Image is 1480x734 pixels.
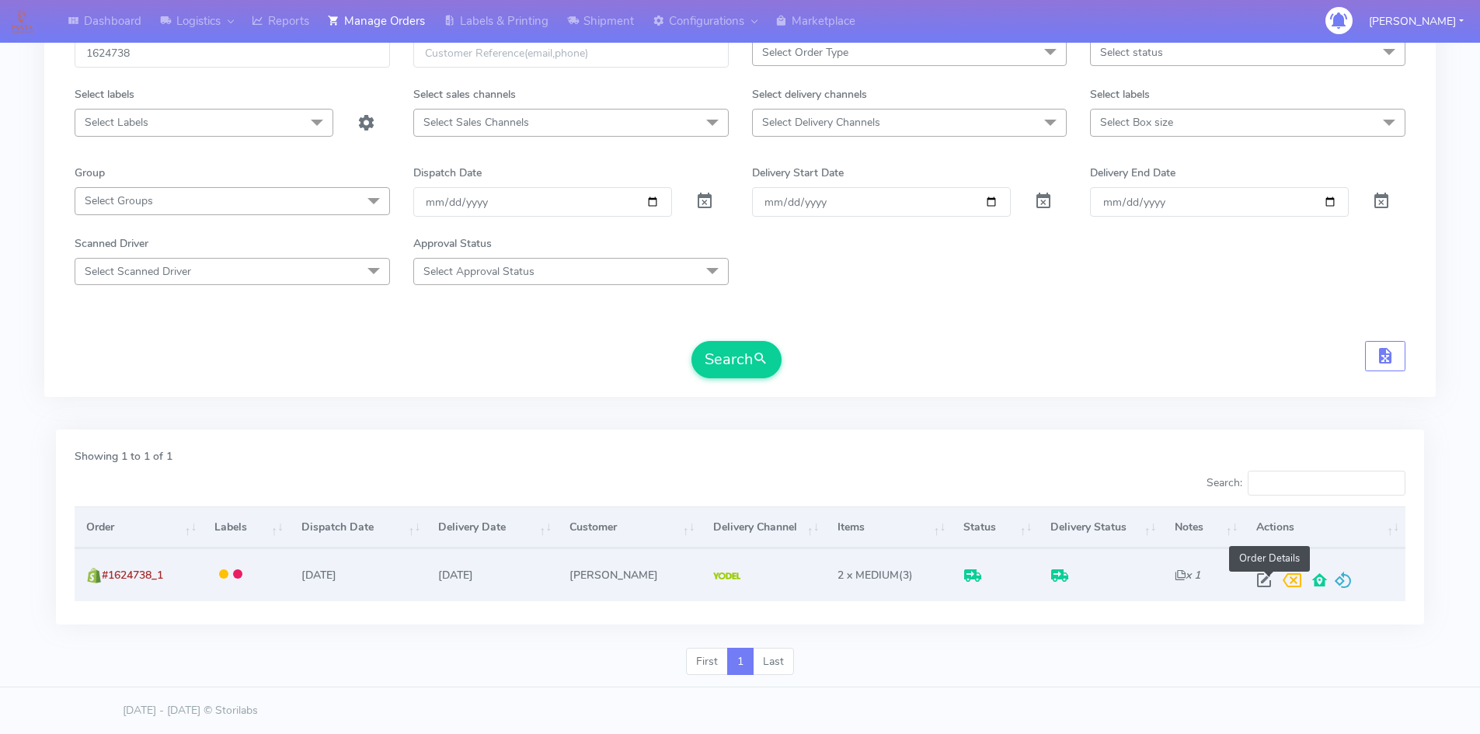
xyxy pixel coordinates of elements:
button: [PERSON_NAME] [1357,5,1475,37]
span: Select Approval Status [423,264,535,279]
img: Yodel [713,572,740,580]
th: Dispatch Date: activate to sort column ascending [290,506,427,548]
span: Select Delivery Channels [762,115,880,130]
span: #1624738_1 [102,568,163,583]
span: Select Groups [85,193,153,208]
label: Approval Status [413,235,492,252]
img: shopify.png [86,568,102,583]
label: Search: [1207,471,1405,496]
th: Status: activate to sort column ascending [952,506,1038,548]
input: Search: [1248,471,1405,496]
label: Scanned Driver [75,235,148,252]
th: Delivery Status: activate to sort column ascending [1039,506,1163,548]
input: Customer Reference(email,phone) [413,39,729,68]
th: Customer: activate to sort column ascending [558,506,701,548]
th: Actions: activate to sort column ascending [1244,506,1405,548]
button: Search [691,341,782,378]
label: Select labels [1090,86,1150,103]
span: Select Order Type [762,45,848,60]
label: Select labels [75,86,134,103]
th: Delivery Channel: activate to sort column ascending [702,506,826,548]
label: Delivery Start Date [752,165,844,181]
td: [PERSON_NAME] [558,548,701,600]
td: [DATE] [427,548,558,600]
i: x 1 [1175,568,1200,583]
span: Select status [1100,45,1163,60]
label: Delivery End Date [1090,165,1175,181]
a: 1 [727,648,754,676]
label: Dispatch Date [413,165,482,181]
span: (3) [838,568,913,583]
label: Select delivery channels [752,86,867,103]
span: 2 x MEDIUM [838,568,899,583]
span: Select Labels [85,115,148,130]
label: Showing 1 to 1 of 1 [75,448,172,464]
span: Select Scanned Driver [85,264,191,279]
label: Group [75,165,105,181]
input: Order Id [75,39,390,68]
span: Select Sales Channels [423,115,529,130]
span: Select Box size [1100,115,1173,130]
th: Labels: activate to sort column ascending [203,506,289,548]
th: Order: activate to sort column ascending [75,506,203,548]
th: Items: activate to sort column ascending [825,506,952,548]
th: Notes: activate to sort column ascending [1162,506,1244,548]
td: [DATE] [290,548,427,600]
label: Select sales channels [413,86,516,103]
th: Delivery Date: activate to sort column ascending [427,506,558,548]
